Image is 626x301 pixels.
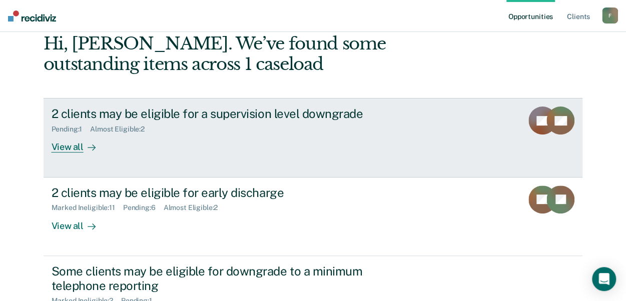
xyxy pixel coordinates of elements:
[44,98,583,177] a: 2 clients may be eligible for a supervision level downgradePending:1Almost Eligible:2View all
[592,267,616,291] div: Open Intercom Messenger
[8,10,56,21] img: Recidiviz
[52,125,91,133] div: Pending : 1
[44,177,583,256] a: 2 clients may be eligible for early dischargeMarked Ineligible:11Pending:6Almost Eligible:2View all
[602,7,618,23] button: F
[52,185,403,200] div: 2 clients may be eligible for early discharge
[52,106,403,121] div: 2 clients may be eligible for a supervision level downgrade
[123,203,164,212] div: Pending : 6
[52,203,123,212] div: Marked Ineligible : 11
[52,133,108,153] div: View all
[52,264,403,293] div: Some clients may be eligible for downgrade to a minimum telephone reporting
[52,212,108,231] div: View all
[44,33,475,74] div: Hi, [PERSON_NAME]. We’ve found some outstanding items across 1 caseload
[164,203,226,212] div: Almost Eligible : 2
[90,125,153,133] div: Almost Eligible : 2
